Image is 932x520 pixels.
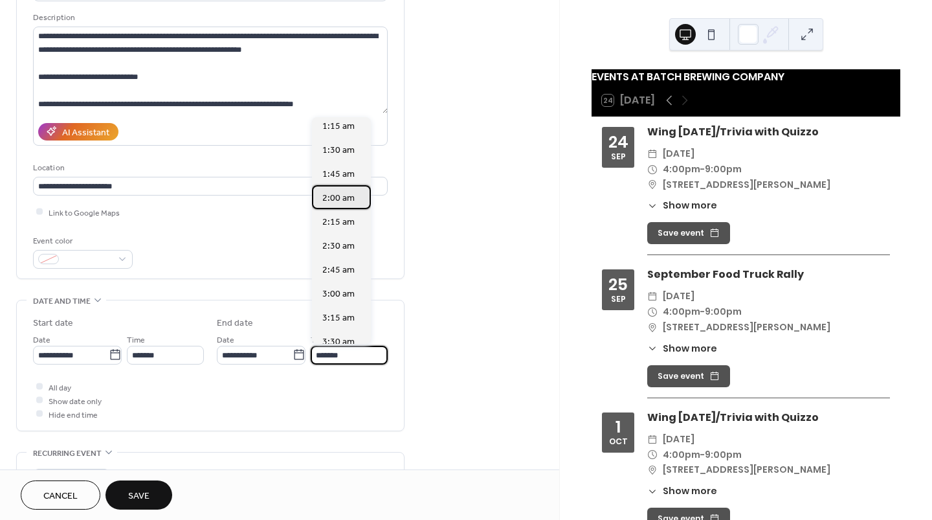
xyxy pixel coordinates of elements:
[49,394,102,408] span: Show date only
[43,490,78,503] span: Cancel
[700,304,705,320] span: -
[647,447,658,463] div: ​
[647,320,658,335] div: ​
[608,134,628,150] div: 24
[611,295,626,304] div: Sep
[33,234,130,248] div: Event color
[705,304,742,320] span: 9:00pm
[700,162,705,177] span: -
[647,365,730,387] button: Save event
[609,438,628,446] div: Oct
[663,432,694,447] span: [DATE]
[322,168,355,181] span: 1:45 am
[33,447,102,460] span: Recurring event
[663,447,700,463] span: 4:00pm
[33,295,91,308] span: Date and time
[322,288,355,301] span: 3:00 am
[21,480,100,510] button: Cancel
[647,484,717,498] button: ​Show more
[49,408,98,422] span: Hide end time
[705,162,742,177] span: 9:00pm
[647,342,658,356] div: ​
[33,11,385,25] div: Description
[647,342,717,356] button: ​Show more
[127,333,145,346] span: Time
[322,120,355,133] span: 1:15 am
[322,264,355,277] span: 2:45 am
[647,289,658,304] div: ​
[33,333,50,346] span: Date
[49,206,120,220] span: Link to Google Maps
[608,277,628,293] div: 25
[647,124,890,140] div: Wing [DATE]/Trivia with Quizzo
[105,480,172,510] button: Save
[647,462,658,478] div: ​
[647,199,658,212] div: ​
[49,381,71,394] span: All day
[705,447,742,463] span: 9:00pm
[217,333,234,346] span: Date
[663,199,717,212] span: Show more
[33,161,385,175] div: Location
[647,199,717,212] button: ​Show more
[647,432,658,447] div: ​
[647,410,890,425] div: Wing [DATE]/Trivia with Quizzo
[322,144,355,157] span: 1:30 am
[322,216,355,229] span: 2:15 am
[647,162,658,177] div: ​
[311,333,329,346] span: Time
[611,153,626,161] div: Sep
[33,317,73,330] div: Start date
[700,447,705,463] span: -
[38,123,118,141] button: AI Assistant
[647,304,658,320] div: ​
[647,146,658,162] div: ​
[647,484,658,498] div: ​
[663,177,830,193] span: [STREET_ADDRESS][PERSON_NAME]
[663,162,700,177] span: 4:00pm
[322,240,355,253] span: 2:30 am
[592,69,900,85] div: EVENTS AT BATCH BREWING COMPANY
[647,177,658,193] div: ​
[663,146,694,162] span: [DATE]
[217,317,253,330] div: End date
[663,484,717,498] span: Show more
[322,335,355,349] span: 3:30 am
[663,320,830,335] span: [STREET_ADDRESS][PERSON_NAME]
[663,342,717,356] span: Show more
[62,126,109,139] div: AI Assistant
[663,289,694,304] span: [DATE]
[647,267,890,282] div: September Food Truck Rally
[616,419,621,435] div: 1
[663,462,830,478] span: [STREET_ADDRESS][PERSON_NAME]
[128,490,150,503] span: Save
[322,192,355,205] span: 2:00 am
[663,304,700,320] span: 4:00pm
[322,311,355,325] span: 3:15 am
[647,222,730,244] button: Save event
